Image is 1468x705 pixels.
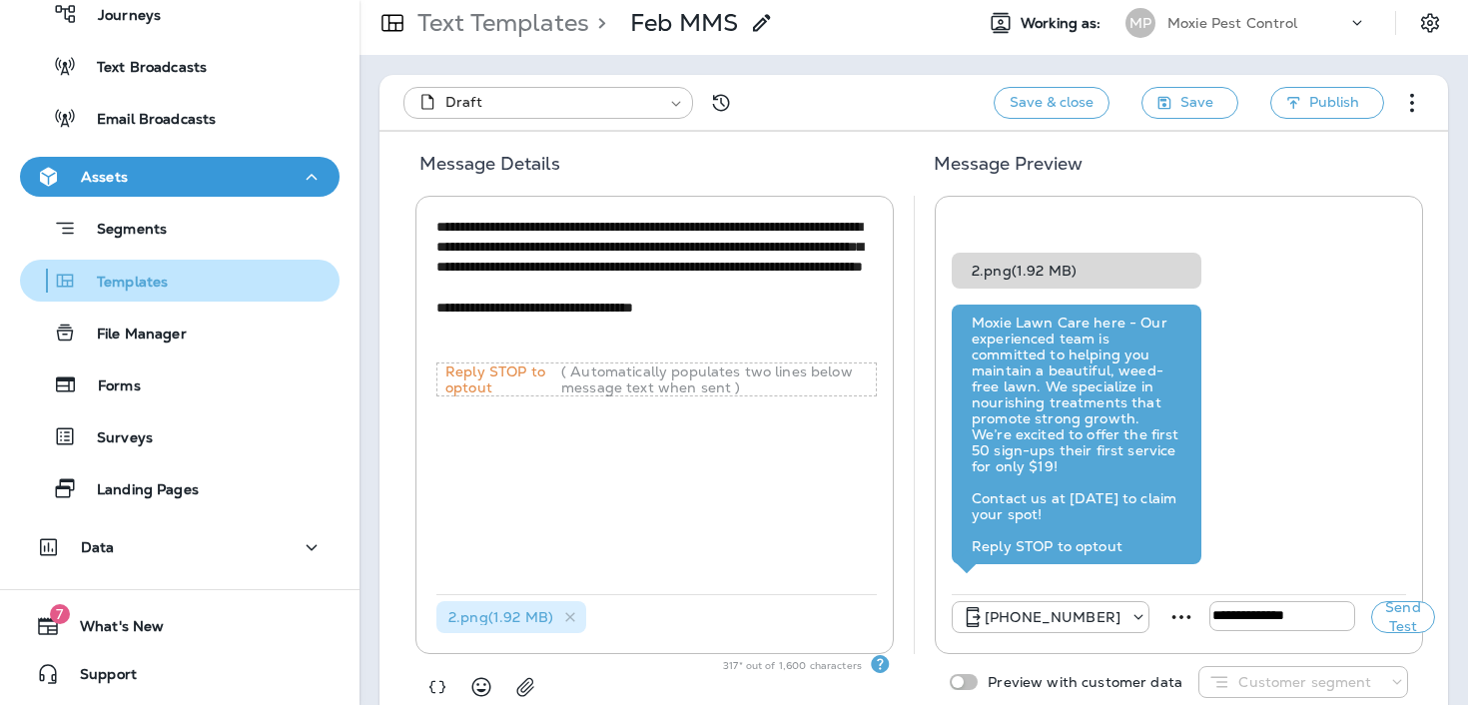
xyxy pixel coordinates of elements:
p: 317 * out of 1,600 characters [723,658,870,674]
span: 7 [50,604,70,624]
p: Surveys [77,429,153,448]
p: Landing Pages [77,481,199,500]
p: File Manager [77,326,187,345]
span: What's New [60,618,164,642]
div: 2.png(1.92 MB) [436,601,586,633]
span: Draft [445,92,482,112]
span: Save [1180,90,1213,115]
button: Save & close [994,87,1109,119]
button: Templates [20,260,340,302]
button: 7What's New [20,606,340,646]
button: Assets [20,157,340,197]
p: Journeys [78,7,161,26]
p: Feb MMS [630,8,738,38]
button: Send Test [1371,601,1435,633]
button: Settings [1412,5,1448,41]
button: Surveys [20,415,340,457]
p: ( Automatically populates two lines below message text when sent ) [561,363,876,395]
button: Publish [1270,87,1384,119]
span: 2.png ( 1.92 MB ) [448,608,553,626]
p: Email Broadcasts [77,111,216,130]
p: Assets [81,169,128,185]
p: Customer segment [1238,674,1371,690]
p: Moxie Pest Control [1167,15,1298,31]
button: Text Broadcasts [20,45,340,87]
button: Save [1141,87,1238,119]
span: Publish [1309,90,1359,115]
p: > [589,8,606,38]
div: Text Segments Text messages are billed per segment. A single segment is typically 160 characters,... [870,654,890,674]
p: Reply STOP to optout [437,363,561,395]
button: Forms [20,363,340,405]
div: 2.png ( 1.92 MB ) [952,253,1201,289]
button: File Manager [20,312,340,353]
span: Working as: [1021,15,1105,32]
h5: Message Details [395,148,910,196]
button: Support [20,654,340,694]
p: [PHONE_NUMBER] [985,609,1120,625]
p: Preview with customer data [978,674,1182,690]
span: Support [60,666,137,690]
button: Email Broadcasts [20,97,340,139]
button: Data [20,527,340,567]
p: Data [81,539,115,555]
p: Templates [77,274,168,293]
p: Segments [77,221,167,241]
div: Moxie Lawn Care here - Our experienced team is committed to helping you maintain a beautiful, wee... [972,315,1181,554]
p: Text Templates [409,8,589,38]
p: Forms [78,377,141,396]
button: View Changelog [701,83,741,123]
button: Landing Pages [20,467,340,509]
div: MP [1125,8,1155,38]
h5: Message Preview [910,148,1432,196]
p: Text Broadcasts [77,59,207,78]
button: Segments [20,207,340,250]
